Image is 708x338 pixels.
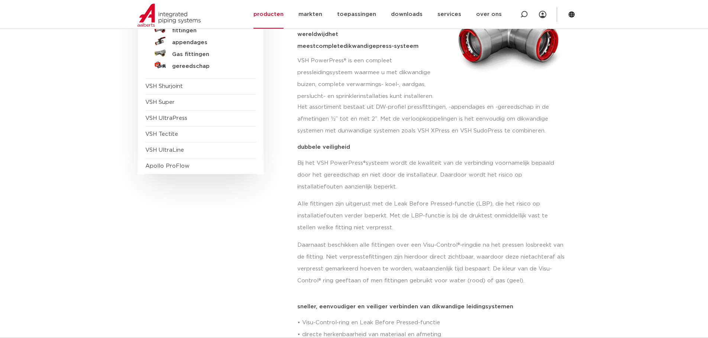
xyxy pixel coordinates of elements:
[145,99,175,105] a: VSH Super
[297,160,363,166] span: Bij het VSH PowerPress
[145,147,184,153] a: VSH UltraLine
[351,278,524,283] span: aan of men fittingen gebruikt voor water (rood) of gas (geel).
[145,23,256,35] a: fittingen
[297,32,338,49] span: het meest
[369,254,531,260] span: fittingen zijn hierdoor direct zichtbaar, waardoor deze niet
[297,32,329,37] span: wereldwijd
[376,43,418,49] span: press-systeem
[172,63,246,70] h5: gereedschap
[343,43,376,49] span: dikwandige
[145,115,187,121] a: VSH UltraPress
[316,43,343,49] span: complete
[297,160,554,190] span: systeem wordt de kwaliteit van de verbinding voornamelijk bepaald door het gereedschap en niet do...
[297,266,552,283] span: aanzienlijk tijd bespaart. De kleur van de Visu-Control® ring geeft
[145,47,256,59] a: Gas fittingen
[297,55,437,102] p: VSH PowerPress® is een compleet pressleidingsysteem waarmee u met dikwandige buizen, complete ver...
[297,254,565,272] span: achteraf als verpresst gemarkeerd hoeven te worden, wat
[172,39,246,46] h5: appendages
[297,304,566,309] p: sneller, eenvoudiger en veiliger verbinden van dikwandige leidingsystemen
[145,131,178,137] a: VSH Tectite
[297,198,566,234] p: Alle fittingen zijn uitgerust met de Leak Before Pressed-functie (LBP), die het risico op install...
[145,163,190,169] a: Apollo ProFlow
[297,242,563,260] span: die na het pressen losbreekt van de fitting. Niet verpresste
[363,160,366,166] span: ®
[172,27,246,34] h5: fittingen
[297,144,566,150] p: dubbele veiligheid
[145,35,256,47] a: appendages
[145,59,256,71] a: gereedschap
[297,101,566,137] p: Het assortiment bestaat uit DW-profiel pressfittingen, -appendages en -gereedschap in de afmeting...
[172,51,246,58] h5: Gas fittingen
[145,83,183,89] a: VSH Shurjoint
[297,242,473,248] span: Daarnaast beschikken alle fittingen over een Visu-Control®-ring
